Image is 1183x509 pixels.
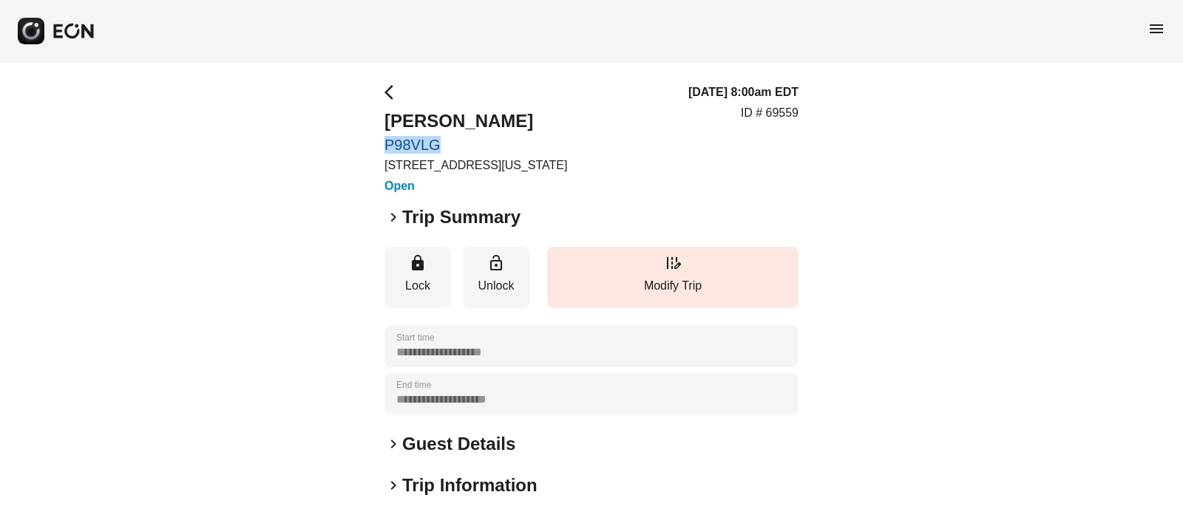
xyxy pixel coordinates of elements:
[463,247,529,308] button: Unlock
[402,432,515,456] h2: Guest Details
[384,435,402,453] span: keyboard_arrow_right
[384,157,567,174] p: [STREET_ADDRESS][US_STATE]
[688,83,799,101] h3: [DATE] 8:00am EDT
[384,247,451,308] button: Lock
[402,474,538,497] h2: Trip Information
[547,247,799,308] button: Modify Trip
[384,208,402,226] span: keyboard_arrow_right
[402,205,521,229] h2: Trip Summary
[487,254,505,272] span: lock_open
[384,83,402,101] span: arrow_back_ios
[1148,20,1165,38] span: menu
[384,136,567,154] a: P98VLG
[392,277,444,295] p: Lock
[741,104,799,122] p: ID # 69559
[664,254,682,272] span: edit_road
[409,254,427,272] span: lock
[384,177,567,195] h3: Open
[384,476,402,494] span: keyboard_arrow_right
[384,109,567,133] h2: [PERSON_NAME]
[555,277,791,295] p: Modify Trip
[470,277,522,295] p: Unlock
